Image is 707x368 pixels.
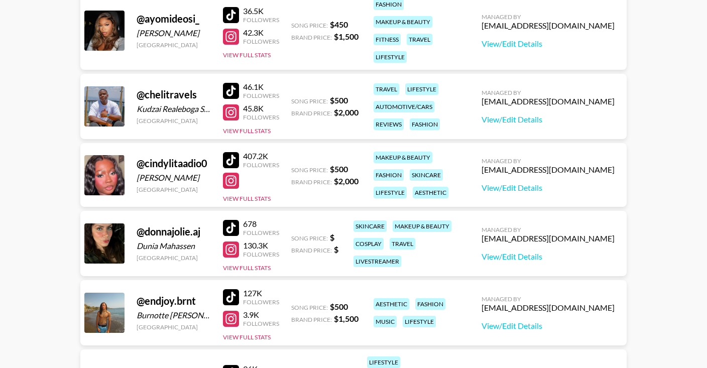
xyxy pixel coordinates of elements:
div: Followers [243,92,279,99]
div: Followers [243,229,279,236]
span: Brand Price: [291,34,332,41]
div: Managed By [482,157,615,165]
div: [GEOGRAPHIC_DATA] [137,41,211,49]
div: lifestyle [374,187,407,198]
span: Brand Price: [291,316,332,323]
strong: $ [330,232,334,242]
div: music [374,316,397,327]
div: Managed By [482,13,615,21]
a: View/Edit Details [482,321,615,331]
div: [PERSON_NAME] [137,173,211,183]
div: @ chelitravels [137,88,211,101]
span: Song Price: [291,97,328,105]
div: travel [374,83,399,95]
a: View/Edit Details [482,114,615,125]
div: [GEOGRAPHIC_DATA] [137,117,211,125]
div: livestreamer [353,256,401,267]
div: Followers [243,38,279,45]
div: fashion [374,169,404,181]
strong: $ 1,500 [334,314,359,323]
div: reviews [374,118,404,130]
button: View Full Stats [223,195,271,202]
button: View Full Stats [223,264,271,272]
div: 3.9K [243,310,279,320]
div: [EMAIL_ADDRESS][DOMAIN_NAME] [482,165,615,175]
span: Song Price: [291,304,328,311]
div: @ ayomideosi_ [137,13,211,25]
div: Followers [243,320,279,327]
div: makeup & beauty [374,152,432,163]
div: Followers [243,251,279,258]
a: View/Edit Details [482,39,615,49]
span: Brand Price: [291,178,332,186]
div: fashion [410,118,440,130]
strong: $ 500 [330,95,348,105]
div: aesthetic [413,187,448,198]
strong: $ 2,000 [334,176,359,186]
a: View/Edit Details [482,183,615,193]
a: View/Edit Details [482,252,615,262]
button: View Full Stats [223,333,271,341]
div: @ cindylitaadio0 [137,157,211,170]
div: travel [407,34,432,45]
div: skincare [410,169,443,181]
div: Burnotte [PERSON_NAME] [137,310,211,320]
div: 127K [243,288,279,298]
strong: $ 1,500 [334,32,359,41]
div: [EMAIL_ADDRESS][DOMAIN_NAME] [482,233,615,243]
div: 36.5K [243,6,279,16]
span: Song Price: [291,166,328,174]
div: [EMAIL_ADDRESS][DOMAIN_NAME] [482,96,615,106]
div: Kudzai Realeboga Saurombe [137,104,211,114]
strong: $ 2,000 [334,107,359,117]
div: lifestyle [403,316,436,327]
div: @ endjoy.brnt [137,295,211,307]
div: lifestyle [374,51,407,63]
button: View Full Stats [223,51,271,59]
div: Followers [243,16,279,24]
div: 42.3K [243,28,279,38]
div: [GEOGRAPHIC_DATA] [137,323,211,331]
div: [EMAIL_ADDRESS][DOMAIN_NAME] [482,21,615,31]
strong: $ [334,244,338,254]
div: automotive/cars [374,101,434,112]
strong: $ 500 [330,302,348,311]
div: Managed By [482,295,615,303]
div: 45.8K [243,103,279,113]
div: Followers [243,113,279,121]
span: Brand Price: [291,247,332,254]
div: 678 [243,219,279,229]
div: cosplay [353,238,384,250]
strong: $ 450 [330,20,348,29]
div: Managed By [482,226,615,233]
span: Song Price: [291,234,328,242]
div: fitness [374,34,401,45]
span: Brand Price: [291,109,332,117]
div: [PERSON_NAME] [137,28,211,38]
div: 407.2K [243,151,279,161]
div: @ donnajolie.aj [137,225,211,238]
div: 130.3K [243,240,279,251]
div: skincare [353,220,387,232]
strong: $ 500 [330,164,348,174]
span: Song Price: [291,22,328,29]
div: lifestyle [367,356,400,368]
div: [GEOGRAPHIC_DATA] [137,186,211,193]
div: [EMAIL_ADDRESS][DOMAIN_NAME] [482,303,615,313]
div: Followers [243,161,279,169]
div: Followers [243,298,279,306]
button: View Full Stats [223,127,271,135]
div: 46.1K [243,82,279,92]
div: Managed By [482,89,615,96]
div: Dunia Mahassen [137,241,211,251]
div: fashion [415,298,445,310]
div: makeup & beauty [393,220,451,232]
div: [GEOGRAPHIC_DATA] [137,254,211,262]
div: aesthetic [374,298,409,310]
div: travel [390,238,415,250]
div: lifestyle [405,83,438,95]
div: makeup & beauty [374,16,432,28]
